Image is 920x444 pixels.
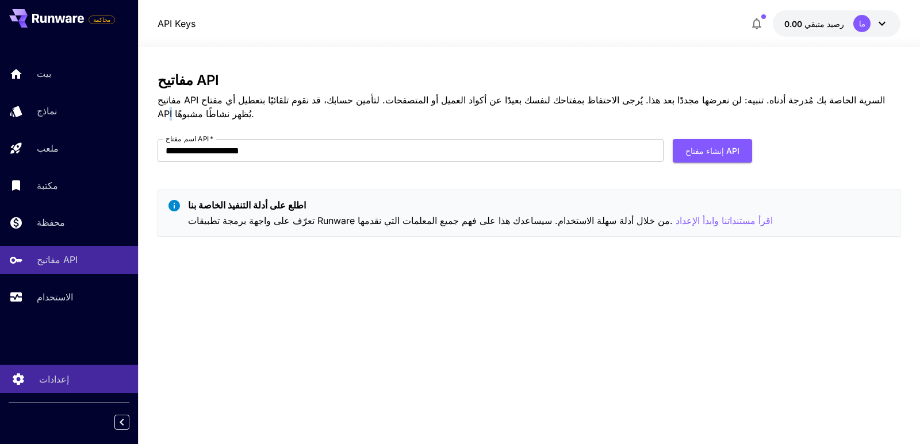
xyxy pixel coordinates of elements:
[37,291,73,303] font: الاستخدام
[676,215,773,226] font: اقرأ مستنداتنا وابدأ الإعداد
[39,373,69,385] font: إعدادات
[784,18,844,30] div: 0.00 دولار
[114,415,129,430] button: انهيار الشريط الجانبي
[37,217,65,228] font: محفظة
[89,13,115,26] span: أضف بطاقة الدفع الخاصة بك لتمكينك من استخدام المنصة بكامل وظائفها.
[93,16,110,23] font: محاكمة
[158,17,195,30] nav: فتات الخبز
[37,180,58,191] font: مكتبة
[158,17,195,30] a: API Keys
[166,134,209,143] font: اسم مفتاح API
[673,139,752,163] button: إنشاء مفتاح API
[37,142,59,154] font: ملعب
[773,10,900,37] button: 0.00 دولارما
[158,94,885,119] font: مفاتيح API السرية الخاصة بك مُدرجة أدناه. تنبيه: لن نعرضها مجددًا بعد هذا. يُرجى الاحتفاظ بمفتاحك...
[123,412,138,433] div: انهيار الشريط الجانبي
[188,199,306,211] font: اطلع على أدلة التنفيذ الخاصة بنا
[859,19,865,28] font: ما
[188,215,673,226] font: تعرّف على واجهة برمجة تطبيقات Runware من خلال أدلة سهلة الاستخدام. سيساعدك هذا على فهم جميع المعل...
[37,68,51,79] font: بيت
[37,254,78,265] font: مفاتيح API
[685,146,739,156] font: إنشاء مفتاح API
[784,19,802,29] font: 0.00
[676,214,773,228] button: اقرأ مستنداتنا وابدأ الإعداد
[37,105,57,117] font: نماذج
[158,72,219,88] font: مفاتيح API
[804,19,844,29] font: رصيد متبقي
